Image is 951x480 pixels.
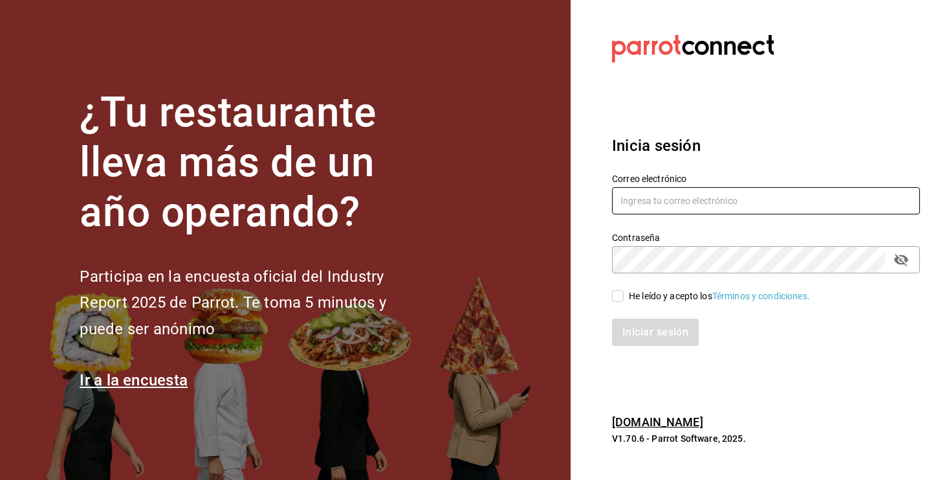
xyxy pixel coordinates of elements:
[612,415,703,429] a: [DOMAIN_NAME]
[612,174,920,183] label: Correo electrónico
[629,290,810,303] div: He leído y acepto los
[80,371,188,389] a: Ir a la encuesta
[890,249,912,271] button: passwordField
[612,432,920,445] p: V1.70.6 - Parrot Software, 2025.
[80,264,429,343] h2: Participa en la encuesta oficial del Industry Report 2025 de Parrot. Te toma 5 minutos y puede se...
[712,291,810,301] a: Términos y condiciones.
[80,88,429,237] h1: ¿Tu restaurante lleva más de un año operando?
[612,187,920,214] input: Ingresa tu correo electrónico
[612,134,920,157] h3: Inicia sesión
[612,233,920,242] label: Contraseña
